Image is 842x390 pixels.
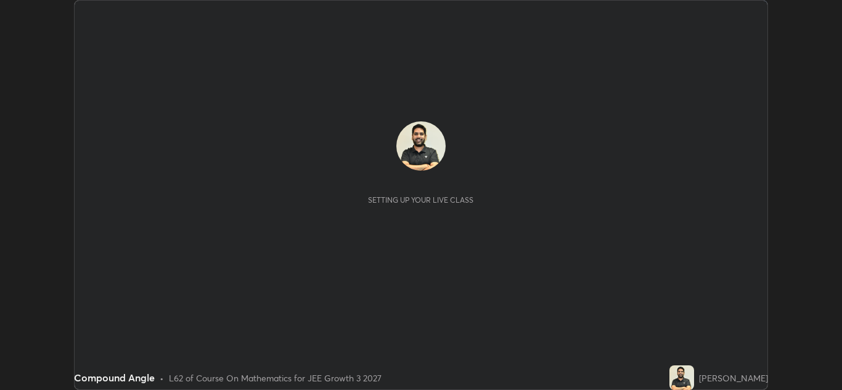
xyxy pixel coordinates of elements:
[396,121,446,171] img: d9cff753008c4d4b94e8f9a48afdbfb4.jpg
[699,372,768,384] div: [PERSON_NAME]
[368,195,473,205] div: Setting up your live class
[160,372,164,384] div: •
[669,365,694,390] img: d9cff753008c4d4b94e8f9a48afdbfb4.jpg
[74,370,155,385] div: Compound Angle
[169,372,382,384] div: L62 of Course On Mathematics for JEE Growth 3 2027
